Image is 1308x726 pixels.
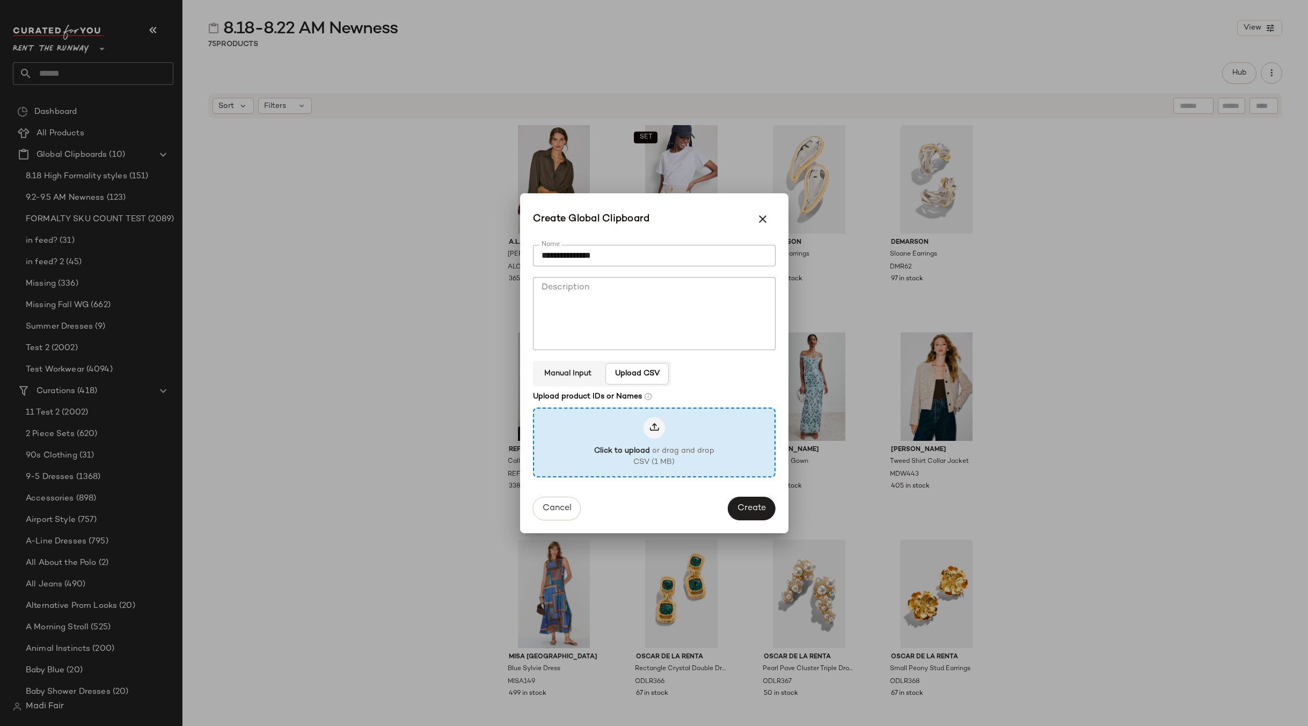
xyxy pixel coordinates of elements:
span: Create [737,503,766,513]
span: Click to upload [594,445,650,456]
button: Upload CSV [605,363,669,384]
span: CSV (1 MB) [633,456,675,468]
span: Manual Input [544,369,591,378]
button: Create [728,497,775,520]
div: Upload product IDs or Names [533,391,776,402]
button: Cancel [532,497,580,520]
span: Upload CSV [615,369,660,378]
span: Create Global Clipboard [533,212,650,227]
button: Manual Input [535,363,600,384]
span: Cancel [542,503,571,513]
span: or drag and drop [652,445,714,456]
